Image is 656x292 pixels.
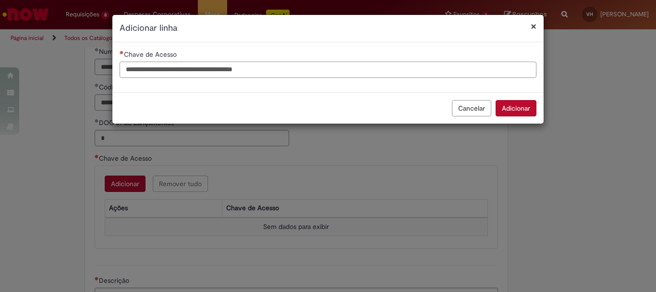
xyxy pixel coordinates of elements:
input: Chave de Acesso [120,62,536,78]
button: Cancelar [452,100,491,116]
button: Adicionar [496,100,536,116]
span: Chave de Acesso [124,50,179,59]
h2: Adicionar linha [120,22,536,35]
span: Necessários [120,51,124,54]
button: Fechar modal [531,21,536,31]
